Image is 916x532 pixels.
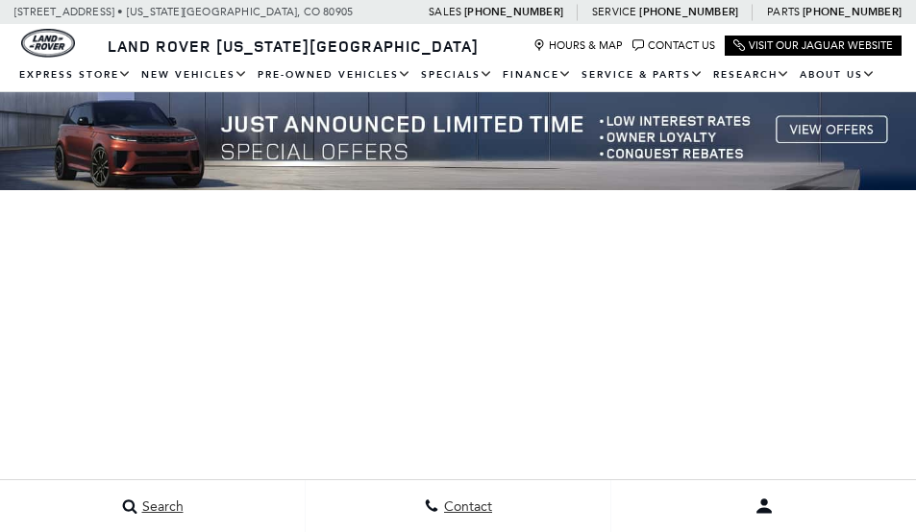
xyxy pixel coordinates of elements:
[14,6,353,18] a: [STREET_ADDRESS] • [US_STATE][GEOGRAPHIC_DATA], CO 80905
[611,482,916,530] button: user-profile-menu
[803,5,902,19] a: [PHONE_NUMBER]
[708,59,795,92] a: Research
[96,36,490,57] a: Land Rover [US_STATE][GEOGRAPHIC_DATA]
[733,39,893,52] a: Visit Our Jaguar Website
[639,5,738,19] a: [PHONE_NUMBER]
[632,39,715,52] a: Contact Us
[464,5,563,19] a: [PHONE_NUMBER]
[137,498,184,515] span: Search
[14,59,136,92] a: EXPRESS STORE
[795,59,880,92] a: About Us
[14,59,902,92] nav: Main Navigation
[136,59,253,92] a: New Vehicles
[416,59,498,92] a: Specials
[533,39,623,52] a: Hours & Map
[577,59,708,92] a: Service & Parts
[498,59,577,92] a: Finance
[21,29,75,58] img: Land Rover
[21,29,75,58] a: land-rover
[108,36,479,57] span: Land Rover [US_STATE][GEOGRAPHIC_DATA]
[439,498,492,515] span: Contact
[253,59,416,92] a: Pre-Owned Vehicles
